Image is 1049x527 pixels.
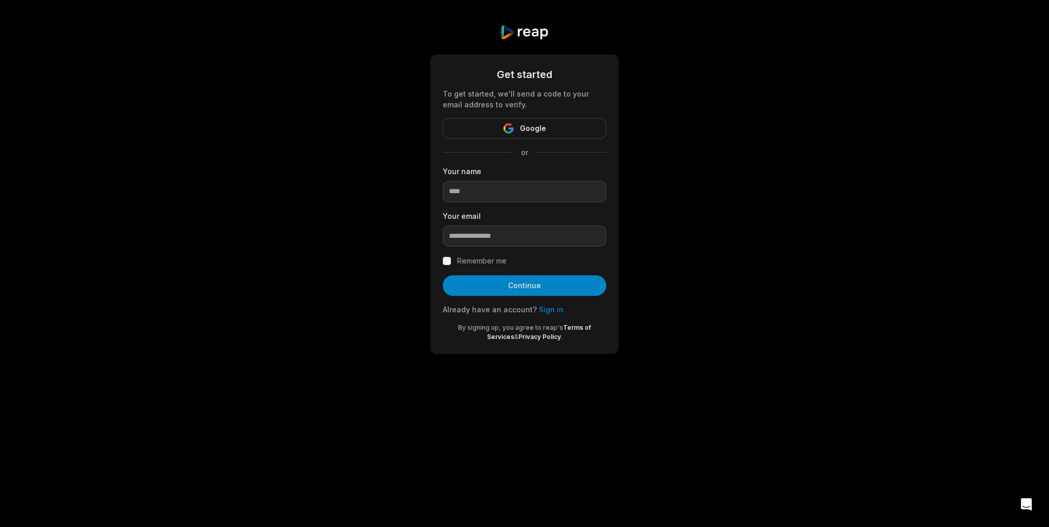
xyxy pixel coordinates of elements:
span: & [514,333,518,341]
a: Privacy Policy [518,333,561,341]
span: Already have an account? [443,305,537,314]
span: . [561,333,563,341]
button: Google [443,118,606,139]
span: By signing up, you agree to reap's [458,324,563,331]
div: To get started, we'll send a code to your email address to verify. [443,88,606,110]
div: Open Intercom Messenger [1014,492,1039,517]
span: Google [520,122,546,135]
img: reap [500,25,549,40]
div: Get started [443,67,606,82]
label: Remember me [457,255,507,267]
label: Your name [443,166,606,177]
button: Continue [443,275,606,296]
span: or [513,147,536,158]
a: Sign in [539,305,564,314]
label: Your email [443,211,606,221]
